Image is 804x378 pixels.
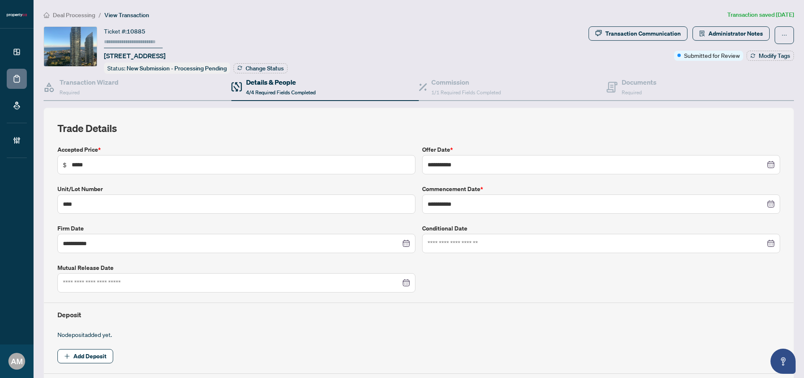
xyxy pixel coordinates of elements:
button: Modify Tags [747,51,794,61]
span: Change Status [246,65,284,71]
h4: Details & People [246,77,316,87]
span: Administrator Notes [708,27,763,40]
label: Commencement Date [422,184,780,194]
label: Mutual Release Date [57,263,415,272]
div: Transaction Communication [605,27,681,40]
span: home [44,12,49,18]
label: Accepted Price [57,145,415,154]
span: 4/4 Required Fields Completed [246,89,316,96]
button: Transaction Communication [589,26,687,41]
h4: Deposit [57,310,780,320]
div: Status: [104,62,230,74]
img: logo [7,13,27,18]
span: Required [622,89,642,96]
div: Ticket #: [104,26,145,36]
button: Change Status [233,63,288,73]
span: View Transaction [104,11,149,19]
span: solution [699,31,705,36]
span: [STREET_ADDRESS] [104,51,166,61]
h4: Transaction Wizard [60,77,119,87]
span: Add Deposit [73,350,106,363]
span: No deposit added yet. [57,331,112,338]
img: IMG-W12370329_1.jpg [44,27,97,66]
span: 10885 [127,28,145,35]
span: ellipsis [781,32,787,38]
span: plus [64,353,70,359]
label: Offer Date [422,145,780,154]
h2: Trade Details [57,122,780,135]
span: Submitted for Review [684,51,740,60]
label: Conditional Date [422,224,780,233]
article: Transaction saved [DATE] [727,10,794,20]
button: Open asap [770,349,796,374]
span: Deal Processing [53,11,95,19]
button: Add Deposit [57,349,113,363]
span: 1/1 Required Fields Completed [431,89,501,96]
h4: Commission [431,77,501,87]
span: AM [11,355,23,367]
span: Required [60,89,80,96]
li: / [99,10,101,20]
label: Firm Date [57,224,415,233]
span: Modify Tags [759,53,790,59]
button: Administrator Notes [692,26,770,41]
span: New Submission - Processing Pending [127,65,227,72]
label: Unit/Lot Number [57,184,415,194]
span: $ [63,160,67,169]
h4: Documents [622,77,656,87]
